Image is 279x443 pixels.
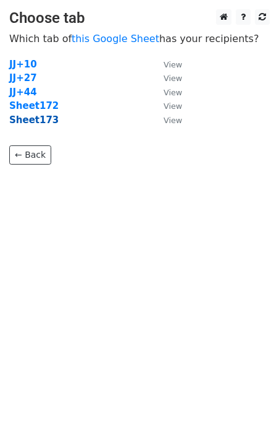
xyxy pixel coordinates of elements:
[9,145,51,165] a: ← Back
[151,87,182,98] a: View
[9,100,59,111] a: Sheet172
[151,114,182,126] a: View
[164,116,182,125] small: View
[151,72,182,84] a: View
[9,59,37,70] a: JJ+10
[151,59,182,70] a: View
[164,60,182,69] small: View
[9,72,37,84] a: JJ+27
[164,88,182,97] small: View
[9,114,59,126] a: Sheet173
[164,74,182,83] small: View
[9,32,270,45] p: Which tab of has your recipients?
[164,101,182,111] small: View
[151,100,182,111] a: View
[9,87,37,98] a: JJ+44
[9,9,270,27] h3: Choose tab
[72,33,159,45] a: this Google Sheet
